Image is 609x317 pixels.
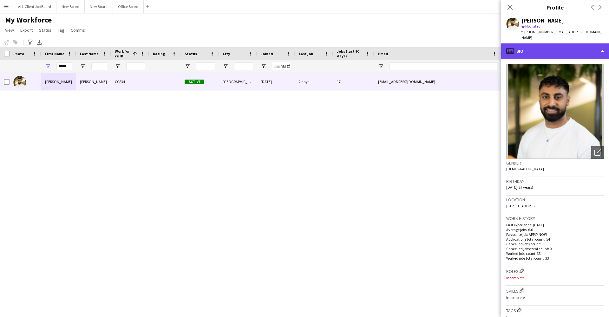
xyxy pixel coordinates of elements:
[196,62,215,70] input: Status Filter Input
[13,76,26,89] img: Harry Singh
[506,307,604,314] h3: Tags
[295,73,333,90] div: 2 days
[26,38,34,46] app-action-btn: Advanced filters
[13,0,56,13] button: ALL Client Job Board
[506,197,604,203] h3: Location
[521,18,564,23] div: [PERSON_NAME]
[591,146,604,159] div: Open photos pop-in
[185,51,197,56] span: Status
[80,51,99,56] span: Last Name
[506,242,604,246] p: Cancelled jobs count: 0
[506,178,604,184] h3: Birthday
[45,51,64,56] span: First Name
[68,26,88,34] a: Comms
[56,62,72,70] input: First Name Filter Input
[501,43,609,59] div: Bio
[506,287,604,294] h3: Skills
[219,73,257,90] div: [GEOGRAPHIC_DATA]
[18,26,35,34] a: Export
[261,51,273,56] span: Joined
[506,166,544,171] span: [DEMOGRAPHIC_DATA]
[521,29,554,34] span: t. [PHONE_NUMBER]
[115,63,121,69] button: Open Filter Menu
[5,27,14,33] span: View
[20,27,33,33] span: Export
[55,26,67,34] a: Tag
[45,63,51,69] button: Open Filter Menu
[91,62,107,70] input: Last Name Filter Input
[5,15,52,25] span: My Workforce
[378,51,388,56] span: Email
[506,237,604,242] p: Applications total count: 54
[506,223,604,227] p: First experience: [DATE]
[521,29,602,40] span: | [EMAIL_ADDRESS][DOMAIN_NAME]
[257,73,295,90] div: [DATE]
[185,80,204,84] span: Active
[506,295,604,300] p: Incomplete
[506,268,604,274] h3: Roles
[41,73,76,90] div: [PERSON_NAME]
[3,26,16,34] a: View
[506,246,604,251] p: Cancelled jobs total count: 0
[126,62,145,70] input: Workforce ID Filter Input
[85,0,113,13] button: New Board
[506,204,538,208] span: [STREET_ADDRESS]
[506,232,604,237] p: Favourite job: APPLY NOW
[506,227,604,232] p: Average jobs: 6.6
[223,63,228,69] button: Open Filter Menu
[506,185,533,190] span: [DATE] (27 years)
[506,64,604,159] img: Crew avatar or photo
[501,3,609,11] h3: Profile
[337,49,363,58] span: Jobs (last 90 days)
[272,62,291,70] input: Joined Filter Input
[506,275,604,280] p: Incomplete
[36,26,54,34] a: Status
[80,63,86,69] button: Open Filter Menu
[390,62,497,70] input: Email Filter Input
[153,51,165,56] span: Rating
[56,0,85,13] button: New Board
[506,216,604,221] h3: Work history
[333,73,374,90] div: 17
[234,62,253,70] input: City Filter Input
[13,51,24,56] span: Photo
[378,63,384,69] button: Open Filter Menu
[261,63,266,69] button: Open Filter Menu
[36,38,43,46] app-action-btn: Export XLSX
[115,49,130,58] span: Workforce ID
[506,251,604,256] p: Worked jobs count: 33
[58,27,64,33] span: Tag
[506,160,604,166] h3: Gender
[39,27,51,33] span: Status
[223,51,230,56] span: City
[525,24,540,29] span: Not rated
[76,73,111,90] div: [PERSON_NAME]
[185,63,190,69] button: Open Filter Menu
[111,73,149,90] div: CC834
[71,27,85,33] span: Comms
[374,73,501,90] div: [EMAIL_ADDRESS][DOMAIN_NAME]
[113,0,144,13] button: Office Board
[506,256,604,261] p: Worked jobs total count: 33
[299,51,313,56] span: Last job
